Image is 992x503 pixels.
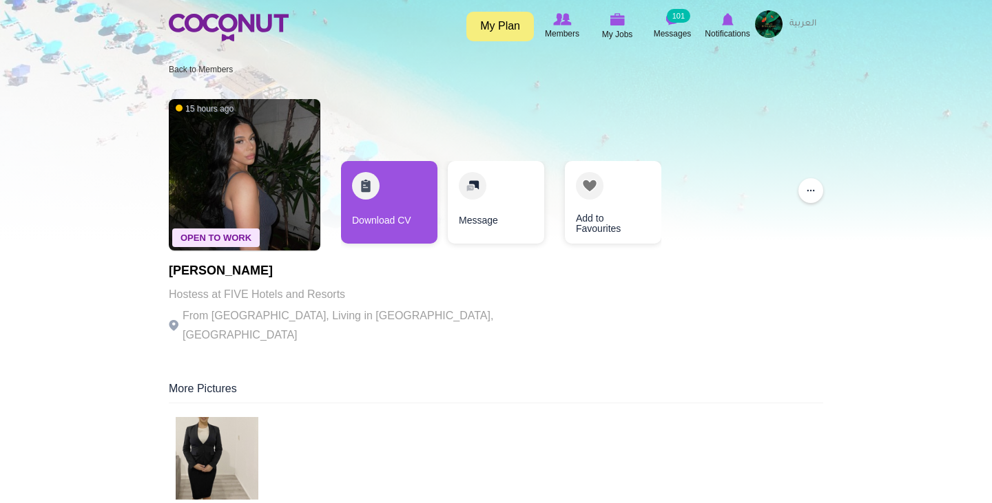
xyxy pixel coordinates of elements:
span: Open To Work [172,228,260,247]
button: ... [798,178,823,203]
a: Download CV [341,161,437,244]
img: Messages [665,13,679,25]
div: More Pictures [169,381,823,403]
a: Messages Messages 101 [645,10,700,42]
a: العربية [783,10,823,38]
a: Back to Members [169,65,233,74]
p: From [GEOGRAPHIC_DATA], Living in [GEOGRAPHIC_DATA], [GEOGRAPHIC_DATA] [169,306,548,345]
a: My Plan [466,12,534,41]
span: Notifications [705,27,750,41]
div: 3 / 3 [555,161,651,250]
div: 1 / 3 [341,161,437,250]
div: 2 / 3 [448,161,544,250]
a: My Jobs My Jobs [590,10,645,43]
span: Members [545,27,579,41]
p: Hostess at FIVE Hotels and Resorts [169,285,548,304]
img: My Jobs [610,13,625,25]
span: 15 hours ago [176,103,234,115]
a: Notifications Notifications [700,10,755,42]
small: 101 [667,9,690,23]
a: Browse Members Members [535,10,590,42]
a: Message [448,161,544,244]
img: Home [169,14,289,41]
img: Browse Members [553,13,571,25]
h1: [PERSON_NAME] [169,264,548,278]
span: Messages [654,27,692,41]
img: Notifications [722,13,734,25]
a: Add to Favourites [565,161,661,244]
span: My Jobs [602,28,633,41]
